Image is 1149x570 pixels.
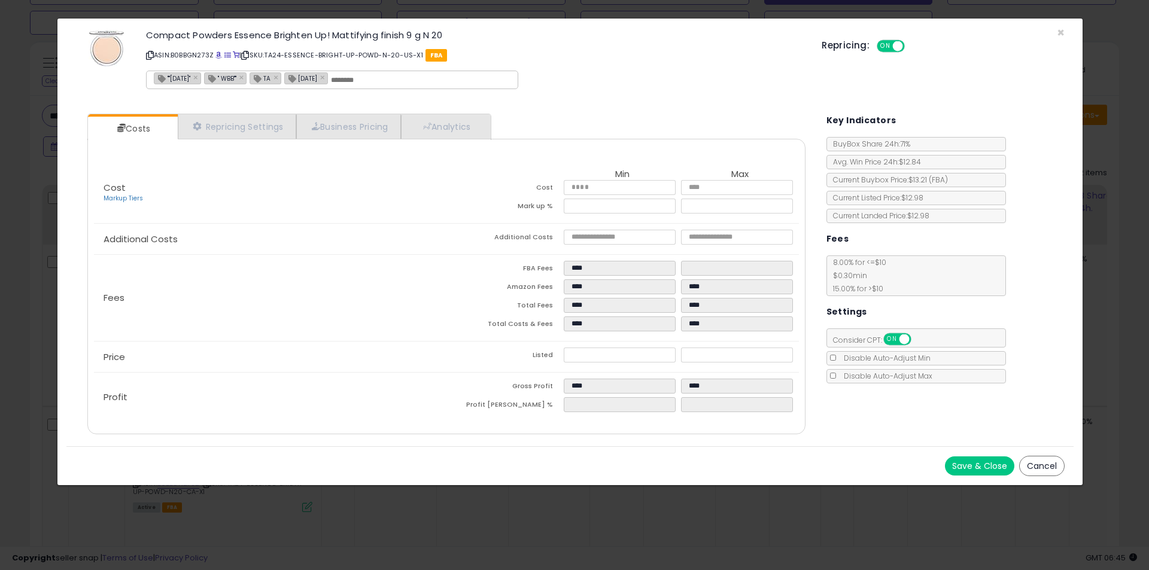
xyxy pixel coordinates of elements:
span: ""[DATE]" [154,73,190,83]
span: OFF [909,334,928,345]
p: Profit [94,392,446,402]
span: ON [884,334,899,345]
a: × [273,72,281,83]
td: Cost [446,180,564,199]
span: Current Landed Price: $12.98 [827,211,929,221]
a: Business Pricing [296,114,401,139]
p: Cost [94,183,446,203]
td: Profit [PERSON_NAME] % [446,397,564,416]
th: Max [681,169,798,180]
a: BuyBox page [215,50,222,60]
td: Amazon Fees [446,279,564,298]
span: Disable Auto-Adjust Min [838,353,931,363]
td: Total Fees [446,298,564,316]
td: Mark up % [446,199,564,217]
p: Additional Costs [94,234,446,244]
a: Your listing only [233,50,239,60]
span: FBA [425,49,448,62]
span: $0.30 min [827,270,867,281]
th: Min [564,169,681,180]
a: × [239,72,247,83]
a: × [320,72,327,83]
td: Total Costs & Fees [446,316,564,335]
a: Analytics [401,114,490,139]
span: Avg. Win Price 24h: $12.84 [827,157,921,167]
span: Current Listed Price: $12.98 [827,193,923,203]
a: All offer listings [224,50,231,60]
p: Price [94,352,446,362]
span: Current Buybox Price: [827,175,948,185]
img: 41sbxN3nX8L._SL60_.jpg [89,31,124,66]
span: " WBB"" [205,73,236,83]
td: FBA Fees [446,261,564,279]
span: ON [878,41,893,51]
span: $13.21 [908,175,948,185]
a: Costs [88,117,177,141]
a: Repricing Settings [178,114,296,139]
span: BuyBox Share 24h: 71% [827,139,910,149]
span: 8.00 % for <= $10 [827,257,886,294]
span: 15.00 % for > $10 [827,284,883,294]
p: Fees [94,293,446,303]
span: [DATE] [285,73,317,83]
td: Additional Costs [446,230,564,248]
td: Listed [446,348,564,366]
h5: Settings [826,304,867,319]
h5: Repricing: [822,41,870,50]
button: Cancel [1019,456,1065,476]
span: Consider CPT: [827,335,927,345]
span: OFF [903,41,922,51]
span: × [1057,24,1065,41]
td: Gross Profit [446,379,564,397]
h3: Compact Powders Essence Brighten Up! Mattifying finish 9 g N 20 [146,31,804,39]
button: Save & Close [945,456,1014,475]
span: TA [250,73,270,83]
h5: Key Indicators [826,113,896,128]
p: ASIN: B0BBGN273Z | SKU: TA24-ESSENCE-BRIGHT-UP-POWD-N-20-US-X1 [146,45,804,65]
span: ( FBA ) [929,175,948,185]
a: × [193,72,200,83]
a: Markup Tiers [104,194,143,203]
span: Disable Auto-Adjust Max [838,371,932,381]
h5: Fees [826,231,849,246]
